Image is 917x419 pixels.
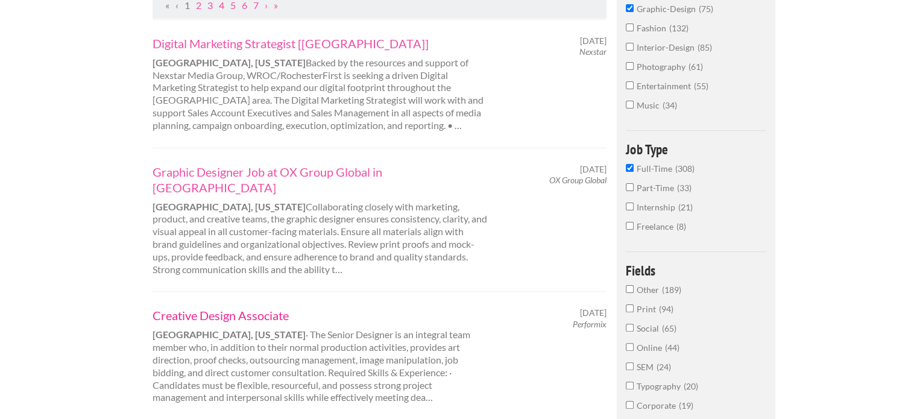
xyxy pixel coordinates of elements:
span: 85 [698,42,712,52]
div: · The Senior Designer is an integral team member who, in addition to their normal production acti... [142,307,499,404]
strong: [GEOGRAPHIC_DATA], [US_STATE] [153,201,306,212]
input: fashion132 [626,24,634,31]
input: music34 [626,101,634,109]
input: graphic-design75 [626,4,634,12]
h4: Job Type [626,142,766,156]
span: music [637,100,663,110]
span: Social [637,323,662,333]
input: SEM24 [626,362,634,370]
span: Corporate [637,400,679,411]
input: Online44 [626,343,634,351]
span: [DATE] [580,164,607,175]
span: Freelance [637,221,676,232]
span: photography [637,61,689,72]
a: Creative Design Associate [153,307,488,323]
span: Print [637,304,659,314]
em: OX Group Global [549,175,607,185]
a: Graphic Designer Job at OX Group Global in [GEOGRAPHIC_DATA] [153,164,488,195]
span: 94 [659,304,673,314]
input: entertainment55 [626,81,634,89]
strong: [GEOGRAPHIC_DATA], [US_STATE] [153,329,306,340]
input: Typography20 [626,382,634,389]
span: Full-Time [637,163,675,174]
em: Performix [573,319,607,329]
span: [DATE] [580,36,607,46]
a: Digital Marketing Strategist [[GEOGRAPHIC_DATA]] [153,36,488,51]
input: Freelance8 [626,222,634,230]
span: 33 [677,183,692,193]
input: Other189 [626,285,634,293]
div: Backed by the resources and support of Nexstar Media Group, WROC/RochesterFirst is seeking a driv... [142,36,499,132]
span: 65 [662,323,676,333]
input: Part-Time33 [626,183,634,191]
span: SEM [637,362,657,372]
span: graphic-design [637,4,699,14]
span: 44 [665,342,679,353]
span: Part-Time [637,183,677,193]
span: 24 [657,362,671,372]
span: interior-design [637,42,698,52]
input: Corporate19 [626,401,634,409]
h4: Fields [626,263,766,277]
div: Collaborating closely with marketing, product, and creative teams, the graphic designer ensures c... [142,164,499,276]
span: Typography [637,381,684,391]
span: fashion [637,23,669,33]
input: interior-design85 [626,43,634,51]
input: Social65 [626,324,634,332]
span: 132 [669,23,689,33]
span: Online [637,342,665,353]
span: [DATE] [580,307,607,318]
span: 61 [689,61,703,72]
span: 189 [662,285,681,295]
strong: [GEOGRAPHIC_DATA], [US_STATE] [153,57,306,68]
em: Nexstar [579,46,607,57]
input: Full-Time308 [626,164,634,172]
span: 19 [679,400,693,411]
span: 34 [663,100,677,110]
span: 55 [694,81,708,91]
span: Other [637,285,662,295]
span: 21 [678,202,693,212]
input: Internship21 [626,203,634,210]
span: entertainment [637,81,694,91]
span: 308 [675,163,695,174]
span: 20 [684,381,698,391]
span: Internship [637,202,678,212]
span: 8 [676,221,686,232]
input: photography61 [626,62,634,70]
span: 75 [699,4,713,14]
input: Print94 [626,304,634,312]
